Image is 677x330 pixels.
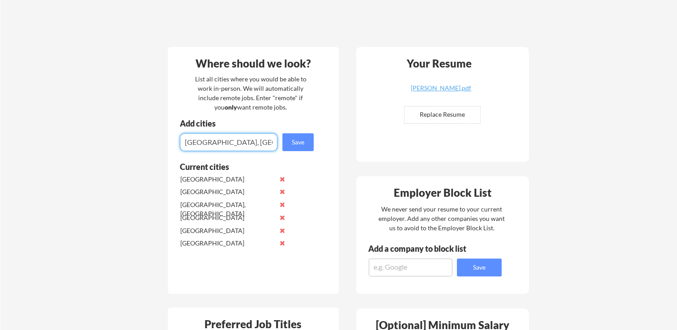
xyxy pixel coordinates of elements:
[180,163,304,171] div: Current cities
[180,226,275,235] div: [GEOGRAPHIC_DATA]
[170,58,336,69] div: Where should we look?
[189,74,312,112] div: List all cities where you would be able to work in-person. We will automatically include remote j...
[388,85,494,99] a: [PERSON_NAME].pdf
[457,258,502,276] button: Save
[378,204,506,233] div: We never send your resume to your current employer. Add any other companies you want us to avoid ...
[395,58,484,69] div: Your Resume
[180,239,275,248] div: [GEOGRAPHIC_DATA]
[225,103,237,111] strong: only
[180,187,275,196] div: [GEOGRAPHIC_DATA]
[170,319,336,330] div: Preferred Job Titles
[368,245,480,253] div: Add a company to block list
[180,213,275,222] div: [GEOGRAPHIC_DATA]
[360,187,526,198] div: Employer Block List
[180,119,316,127] div: Add cities
[180,175,275,184] div: [GEOGRAPHIC_DATA]
[388,85,494,91] div: [PERSON_NAME].pdf
[180,200,275,218] div: [GEOGRAPHIC_DATA], [GEOGRAPHIC_DATA]
[282,133,314,151] button: Save
[180,133,277,151] input: e.g. Los Angeles, CA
